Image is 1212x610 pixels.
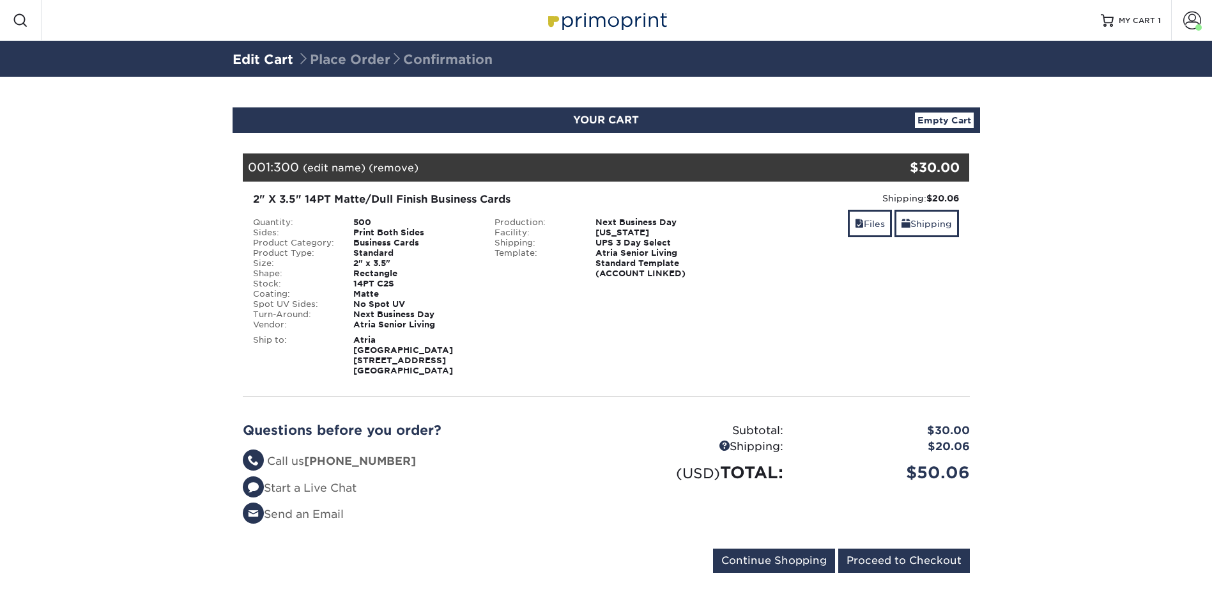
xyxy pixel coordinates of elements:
[243,217,344,228] div: Quantity:
[926,193,959,203] strong: $20.06
[915,113,974,128] a: Empty Cart
[243,238,344,248] div: Product Category:
[344,248,485,258] div: Standard
[606,423,793,439] div: Subtotal:
[243,335,344,376] div: Ship to:
[273,160,299,174] span: 300
[243,508,344,520] a: Send an Email
[243,299,344,309] div: Spot UV Sides:
[344,217,485,228] div: 500
[1158,16,1161,25] span: 1
[1119,15,1155,26] span: MY CART
[793,423,979,439] div: $30.00
[855,219,864,229] span: files
[297,52,493,67] span: Place Order Confirmation
[737,192,960,205] div: Shipping:
[901,219,910,229] span: shipping
[586,248,727,279] div: Atria Senior Living Standard Template (ACCOUNT LINKED)
[233,52,293,67] a: Edit Cart
[586,228,727,238] div: [US_STATE]
[353,335,453,375] strong: Atria [GEOGRAPHIC_DATA] [STREET_ADDRESS] [GEOGRAPHIC_DATA]
[344,320,485,330] div: Atria Senior Living
[344,258,485,269] div: 2" x 3.5"
[485,217,586,228] div: Production:
[573,114,639,126] span: YOUR CART
[243,423,597,438] h2: Questions before you order?
[606,460,793,485] div: TOTAL:
[344,309,485,320] div: Next Business Day
[344,228,485,238] div: Print Both Sides
[304,455,416,467] strong: [PHONE_NUMBER]
[243,228,344,238] div: Sides:
[243,309,344,320] div: Turn-Around:
[243,481,357,494] a: Start a Live Chat
[838,549,970,573] input: Proceed to Checkout
[894,210,959,237] a: Shipping
[243,258,344,269] div: Size:
[793,460,979,485] div: $50.06
[344,238,485,248] div: Business Cards
[243,320,344,330] div: Vendor:
[253,192,717,207] div: 2" X 3.5" 14PT Matte/Dull Finish Business Cards
[369,162,418,174] a: (remove)
[713,549,835,573] input: Continue Shopping
[485,248,586,279] div: Template:
[485,228,586,238] div: Facility:
[243,248,344,258] div: Product Type:
[542,6,670,34] img: Primoprint
[243,269,344,279] div: Shape:
[676,465,720,481] small: (USD)
[344,279,485,289] div: 14PT C2S
[586,217,727,228] div: Next Business Day
[848,158,960,177] div: $30.00
[243,153,848,182] div: 001:
[243,279,344,289] div: Stock:
[243,453,597,470] li: Call us
[243,289,344,299] div: Coating:
[793,439,979,455] div: $20.06
[848,210,892,237] a: Files
[344,269,485,279] div: Rectangle
[344,299,485,309] div: No Spot UV
[586,238,727,248] div: UPS 3 Day Select
[344,289,485,299] div: Matte
[606,439,793,455] div: Shipping:
[303,162,365,174] a: (edit name)
[485,238,586,248] div: Shipping:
